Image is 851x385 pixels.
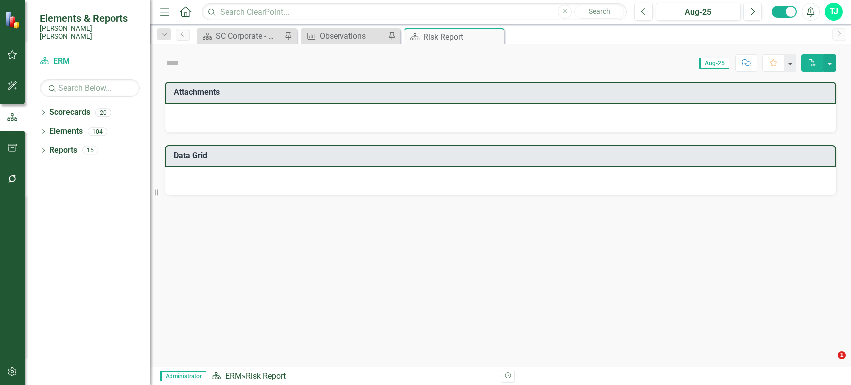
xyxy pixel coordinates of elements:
div: 20 [95,108,111,117]
img: ClearPoint Strategy [5,11,22,29]
div: » [211,371,493,382]
input: Search Below... [40,79,140,97]
a: SC Corporate - Welcome to ClearPoint [199,30,282,42]
a: Scorecards [49,107,90,118]
div: Observations [320,30,385,42]
span: 1 [838,351,846,359]
a: Elements [49,126,83,137]
a: Observations [303,30,385,42]
button: Aug-25 [656,3,741,21]
span: Administrator [160,371,206,381]
img: Not Defined [165,55,180,71]
span: Elements & Reports [40,12,140,24]
div: Risk Report [423,31,502,43]
div: 15 [82,146,98,155]
button: Search [574,5,624,19]
div: Aug-25 [659,6,737,18]
span: Aug-25 [699,58,729,69]
a: Reports [49,145,77,156]
span: Search [589,7,610,15]
small: [PERSON_NAME] [PERSON_NAME] [40,24,140,41]
div: SC Corporate - Welcome to ClearPoint [216,30,282,42]
div: 104 [88,127,107,136]
a: ERM [40,56,140,67]
input: Search ClearPoint... [202,3,627,21]
button: TJ [825,3,843,21]
iframe: Intercom live chat [817,351,841,375]
h3: Data Grid [174,151,830,160]
a: ERM [225,371,242,381]
div: Risk Report [246,371,286,381]
h3: Attachments [174,88,830,97]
